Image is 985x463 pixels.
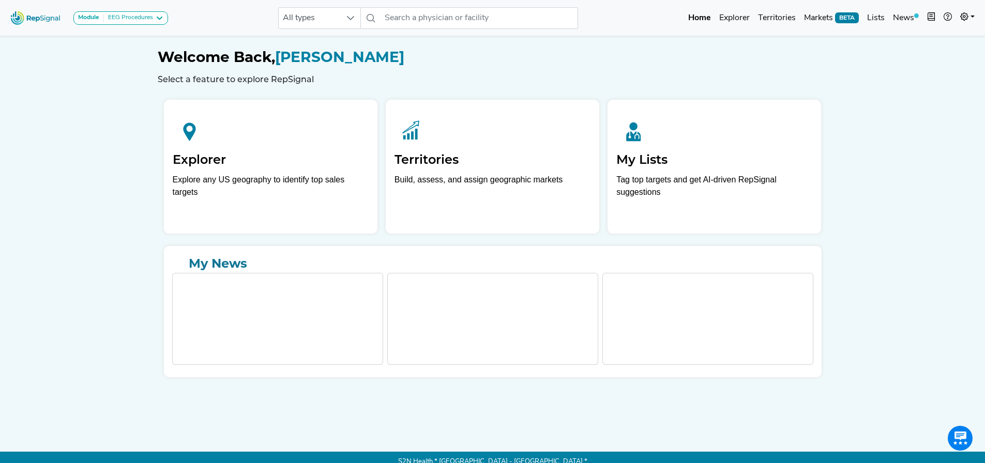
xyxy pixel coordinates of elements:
span: Welcome Back, [158,48,275,66]
a: MarketsBETA [800,8,863,28]
p: Tag top targets and get AI-driven RepSignal suggestions [616,174,812,204]
p: Build, assess, and assign geographic markets [395,174,590,204]
h2: Territories [395,152,590,167]
div: EEG Procedures [104,14,153,22]
span: All types [279,8,341,28]
a: Home [684,8,715,28]
h2: My Lists [616,152,812,167]
a: News [889,8,923,28]
span: BETA [835,12,859,23]
a: Explorer [715,8,754,28]
a: Lists [863,8,889,28]
strong: Module [78,14,99,21]
a: ExplorerExplore any US geography to identify top sales targets [164,100,377,234]
h6: Select a feature to explore RepSignal [158,74,828,84]
a: My News [172,254,813,273]
a: TerritoriesBuild, assess, and assign geographic markets [386,100,599,234]
button: ModuleEEG Procedures [73,11,168,25]
div: Explore any US geography to identify top sales targets [173,174,369,198]
a: My ListsTag top targets and get AI-driven RepSignal suggestions [608,100,821,234]
h1: [PERSON_NAME] [158,49,828,66]
button: Intel Book [923,8,939,28]
h2: Explorer [173,152,369,167]
input: Search a physician or facility [381,7,578,29]
a: Territories [754,8,800,28]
